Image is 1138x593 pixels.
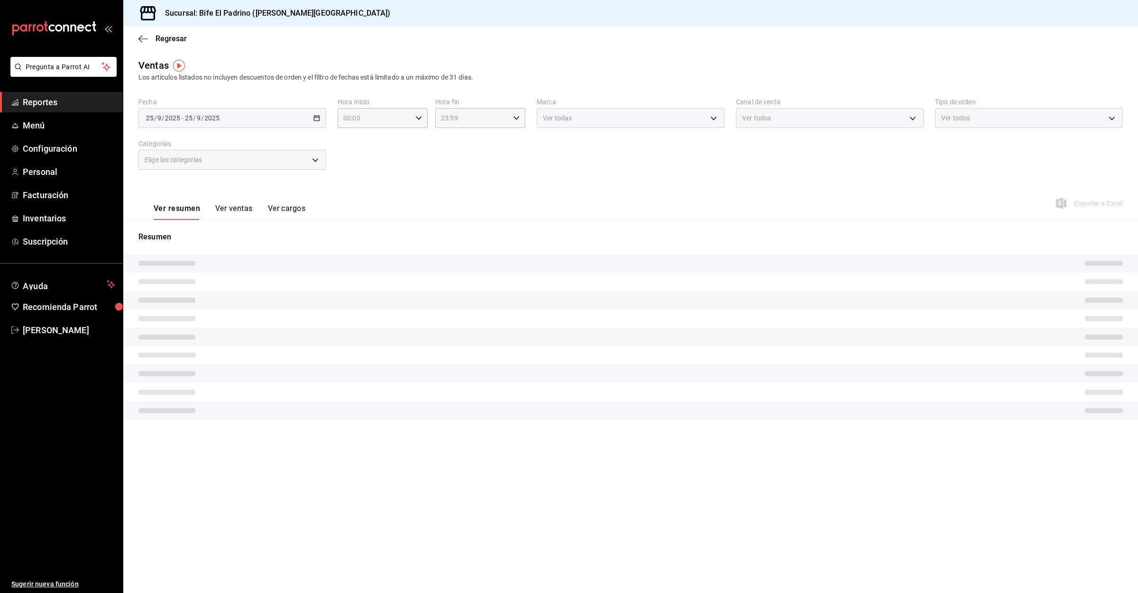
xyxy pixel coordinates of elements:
input: -- [184,114,193,122]
button: Ver ventas [215,204,253,220]
h3: Sucursal: Bife El Padrino ([PERSON_NAME][GEOGRAPHIC_DATA]) [157,8,391,19]
span: [PERSON_NAME] [23,324,115,337]
button: Ver cargos [268,204,306,220]
button: Regresar [138,34,187,43]
img: Tooltip marker [173,60,185,72]
span: Suscripción [23,235,115,248]
span: Pregunta a Parrot AI [26,62,102,72]
input: -- [196,114,201,122]
span: Personal [23,165,115,178]
span: Inventarios [23,212,115,225]
span: / [154,114,157,122]
span: - [182,114,184,122]
span: Recomienda Parrot [23,301,115,313]
p: Resumen [138,231,1123,243]
span: Elige las categorías [145,155,202,164]
span: Reportes [23,96,115,109]
span: / [193,114,196,122]
label: Hora fin [435,99,525,105]
button: Pregunta a Parrot AI [10,57,117,77]
span: / [162,114,165,122]
label: Hora inicio [338,99,428,105]
input: ---- [204,114,220,122]
label: Marca [537,99,725,105]
span: Ver todos [742,113,771,123]
span: Menú [23,119,115,132]
label: Categorías [138,140,326,147]
span: Facturación [23,189,115,201]
label: Tipo de orden [935,99,1123,105]
button: Ver resumen [154,204,200,220]
a: Pregunta a Parrot AI [7,69,117,79]
span: / [201,114,204,122]
input: ---- [165,114,181,122]
button: open_drawer_menu [104,25,112,32]
span: Configuración [23,142,115,155]
label: Canal de venta [736,99,924,105]
span: Ver todas [543,113,572,123]
label: Fecha [138,99,326,105]
input: -- [146,114,154,122]
input: -- [157,114,162,122]
span: Ayuda [23,279,103,290]
div: navigation tabs [154,204,305,220]
span: Regresar [156,34,187,43]
span: Sugerir nueva función [11,579,115,589]
span: Ver todos [941,113,970,123]
div: Los artículos listados no incluyen descuentos de orden y el filtro de fechas está limitado a un m... [138,73,1123,82]
div: Ventas [138,58,169,73]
